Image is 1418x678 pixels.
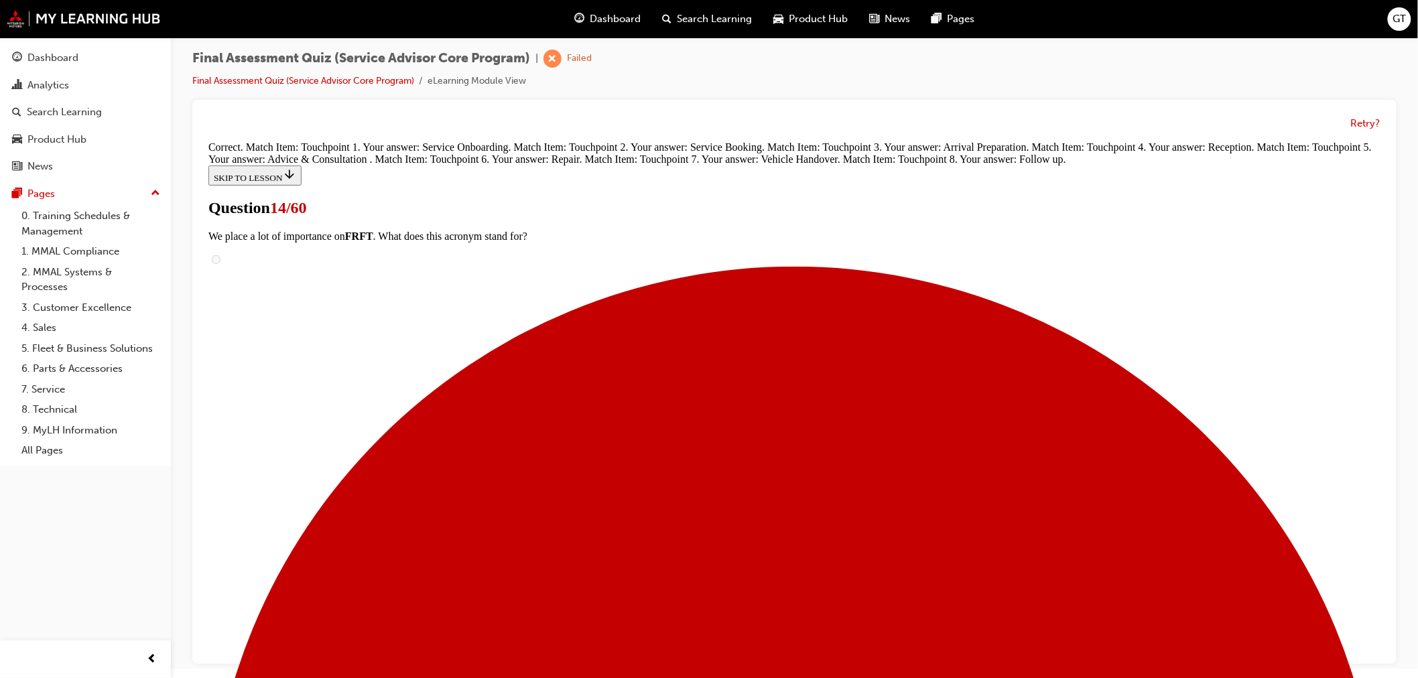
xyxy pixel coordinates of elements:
div: Search Learning [27,105,102,120]
a: 2. MMAL Systems & Processes [16,262,166,297]
div: Analytics [27,78,69,93]
li: eLearning Module View [428,74,526,89]
button: Pages [5,182,166,206]
a: 1. MMAL Compliance [16,241,166,262]
button: Retry? [1351,116,1380,131]
span: pages-icon [12,188,22,200]
span: learningRecordVerb_FAIL-icon [543,50,562,68]
span: guage-icon [574,11,584,27]
button: GT [1388,7,1411,31]
span: guage-icon [12,52,22,64]
a: car-iconProduct Hub [763,5,858,33]
a: guage-iconDashboard [564,5,651,33]
a: search-iconSearch Learning [651,5,763,33]
a: 7. Service [16,379,166,400]
span: Final Assessment Quiz (Service Advisor Core Program) [192,51,530,66]
a: 0. Training Schedules & Management [16,206,166,241]
div: Failed [567,52,592,65]
a: All Pages [16,440,166,461]
a: Final Assessment Quiz (Service Advisor Core Program) [192,75,414,86]
span: Pages [947,11,974,27]
div: Correct. Match Item: Touchpoint 1. Your answer: Service Onboarding. Match Item: Touchpoint 2. You... [5,5,1177,29]
button: DashboardAnalyticsSearch LearningProduct HubNews [5,43,166,182]
div: Pages [27,186,55,202]
span: | [535,51,538,66]
span: search-icon [662,11,671,27]
img: mmal [7,10,161,27]
span: News [885,11,910,27]
span: pages-icon [931,11,942,27]
a: 4. Sales [16,318,166,338]
a: 3. Customer Excellence [16,297,166,318]
span: news-icon [869,11,879,27]
span: car-icon [773,11,783,27]
span: news-icon [12,161,22,173]
a: Product Hub [5,127,166,152]
span: prev-icon [147,651,157,668]
div: Dashboard [27,50,78,66]
span: up-icon [151,185,160,202]
a: news-iconNews [858,5,921,33]
span: car-icon [12,134,22,146]
a: 9. MyLH Information [16,420,166,441]
a: 6. Parts & Accessories [16,358,166,379]
a: 5. Fleet & Business Solutions [16,338,166,359]
span: chart-icon [12,80,22,92]
div: News [27,159,53,174]
span: SKIP TO LESSON [11,37,93,47]
a: 8. Technical [16,399,166,420]
a: Analytics [5,73,166,98]
div: Product Hub [27,132,86,147]
button: SKIP TO LESSON [5,29,99,50]
span: search-icon [12,107,21,119]
a: News [5,154,166,179]
span: GT [1393,11,1407,27]
a: Search Learning [5,100,166,125]
a: Dashboard [5,46,166,70]
span: Search Learning [677,11,752,27]
span: Dashboard [590,11,641,27]
span: Product Hub [789,11,848,27]
a: pages-iconPages [921,5,985,33]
